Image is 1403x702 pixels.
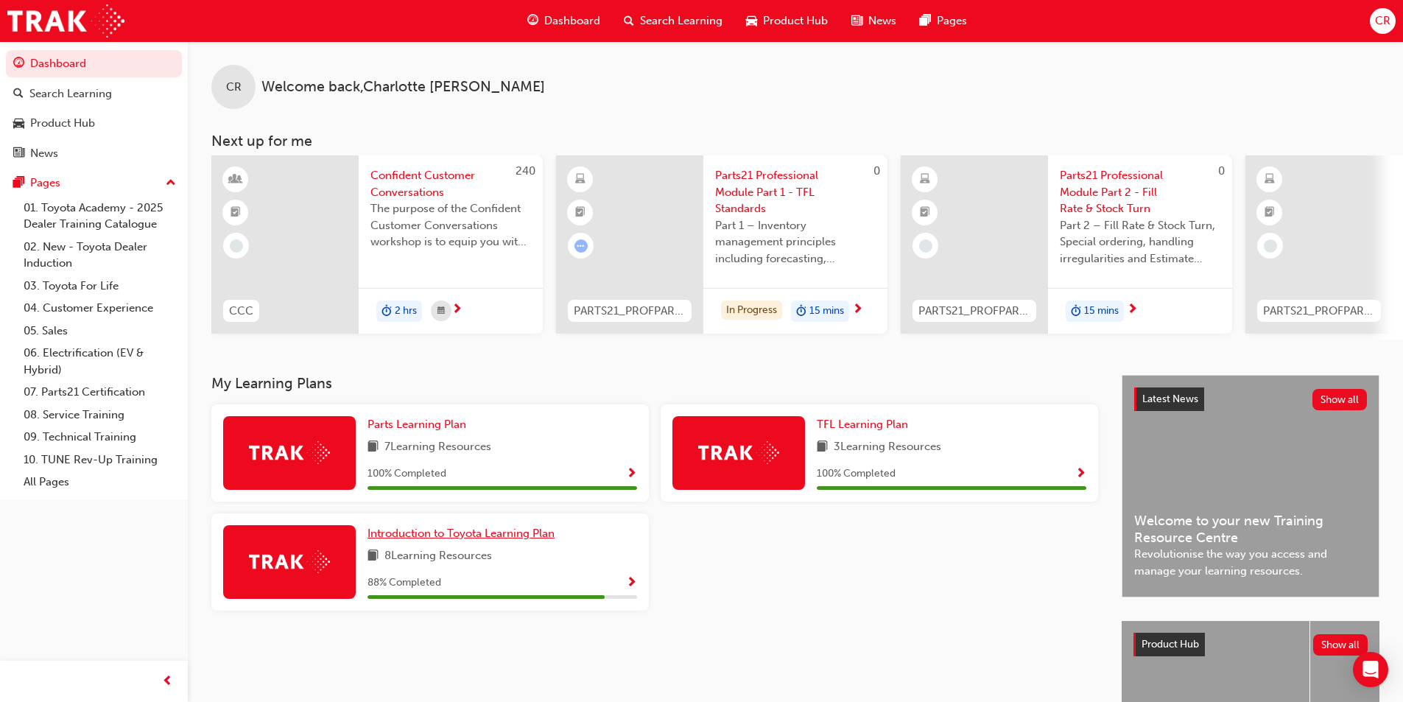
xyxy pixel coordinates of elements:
span: pages-icon [920,12,931,30]
span: Show Progress [1075,468,1086,481]
button: Pages [6,169,182,197]
span: 15 mins [1084,303,1119,320]
a: All Pages [18,471,182,494]
span: learningRecordVerb_NONE-icon [919,239,932,253]
span: guage-icon [13,57,24,71]
span: learningRecordVerb_ATTEMPT-icon [574,239,588,253]
span: 100 % Completed [817,466,896,482]
img: Trak [698,441,779,464]
a: 0PARTS21_PROFPART1_0923_ELParts21 Professional Module Part 1 - TFL StandardsPart 1 – Inventory ma... [556,155,887,334]
span: learningRecordVerb_NONE-icon [230,239,243,253]
span: Dashboard [544,13,600,29]
span: Show Progress [626,468,637,481]
a: 10. TUNE Rev-Up Training [18,449,182,471]
a: 04. Customer Experience [18,297,182,320]
span: Parts21 Professional Module Part 1 - TFL Standards [715,167,876,217]
a: 07. Parts21 Certification [18,381,182,404]
a: Latest NewsShow all [1134,387,1367,411]
span: learningResourceType_INSTRUCTOR_LED-icon [231,170,241,189]
span: 3 Learning Resources [834,438,941,457]
span: Product Hub [763,13,828,29]
a: 0PARTS21_PROFPART2_0923_ELParts21 Professional Module Part 2 - Fill Rate & Stock TurnPart 2 – Fil... [901,155,1232,334]
a: Product Hub [6,110,182,137]
h3: Next up for me [188,133,1403,150]
span: pages-icon [13,177,24,190]
a: News [6,140,182,167]
a: 02. New - Toyota Dealer Induction [18,236,182,275]
span: CCC [229,303,253,320]
button: Show all [1313,634,1368,656]
span: PARTS21_PROFPART2_0923_EL [918,303,1030,320]
span: search-icon [13,88,24,101]
span: Search Learning [640,13,722,29]
a: car-iconProduct Hub [734,6,840,36]
span: 240 [516,164,535,178]
span: TFL Learning Plan [817,418,908,431]
div: In Progress [721,301,782,320]
span: Part 2 – Fill Rate & Stock Turn, Special ordering, handling irregularities and Estimate Time of A... [1060,217,1220,267]
span: CR [226,79,242,96]
span: 0 [873,164,880,178]
span: Welcome back , Charlotte [PERSON_NAME] [261,79,545,96]
button: Show Progress [626,574,637,592]
div: Search Learning [29,85,112,102]
span: next-icon [451,303,463,317]
span: 88 % Completed [368,575,441,592]
span: learningRecordVerb_NONE-icon [1264,239,1277,253]
span: learningResourceType_ELEARNING-icon [920,170,930,189]
a: Dashboard [6,50,182,77]
span: booktick-icon [920,203,930,222]
button: DashboardSearch LearningProduct HubNews [6,47,182,169]
span: news-icon [13,147,24,161]
a: pages-iconPages [908,6,979,36]
span: Part 1 – Inventory management principles including forecasting, processes, and techniques. [715,217,876,267]
span: book-icon [368,438,379,457]
a: 06. Electrification (EV & Hybrid) [18,342,182,381]
button: CR [1370,8,1396,34]
a: 05. Sales [18,320,182,343]
span: 0 [1218,164,1225,178]
span: CR [1375,13,1390,29]
a: 240CCCConfident Customer ConversationsThe purpose of the Confident Customer Conversations worksho... [211,155,543,334]
span: PARTS21_PROFPART1_0923_EL [574,303,686,320]
span: duration-icon [381,302,392,321]
span: Product Hub [1142,638,1199,650]
img: Trak [249,550,330,573]
span: book-icon [368,547,379,566]
a: news-iconNews [840,6,908,36]
span: Parts Learning Plan [368,418,466,431]
span: next-icon [852,303,863,317]
a: 09. Technical Training [18,426,182,449]
img: Trak [7,4,124,38]
span: guage-icon [527,12,538,30]
a: TFL Learning Plan [817,416,914,433]
span: Parts21 Professional Module Part 2 - Fill Rate & Stock Turn [1060,167,1220,217]
span: learningResourceType_ELEARNING-icon [1265,170,1275,189]
span: 7 Learning Resources [384,438,491,457]
a: guage-iconDashboard [516,6,612,36]
span: learningResourceType_ELEARNING-icon [575,170,586,189]
span: booktick-icon [231,203,241,222]
span: next-icon [1127,303,1138,317]
span: Latest News [1142,393,1198,405]
span: Confident Customer Conversations [370,167,531,200]
a: Search Learning [6,80,182,108]
span: The purpose of the Confident Customer Conversations workshop is to equip you with tools to commun... [370,200,531,250]
span: 8 Learning Resources [384,547,492,566]
span: Pages [937,13,967,29]
span: 2 hrs [395,303,417,320]
h3: My Learning Plans [211,375,1098,392]
span: News [868,13,896,29]
span: PARTS21_PROFPART3_0923_EL [1263,303,1375,320]
div: Pages [30,175,60,192]
span: Show Progress [626,577,637,590]
a: 08. Service Training [18,404,182,427]
span: prev-icon [162,673,173,691]
span: 15 mins [809,303,844,320]
div: Product Hub [30,115,95,132]
a: Parts Learning Plan [368,416,472,433]
span: booktick-icon [1265,203,1275,222]
span: calendar-icon [437,302,445,320]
